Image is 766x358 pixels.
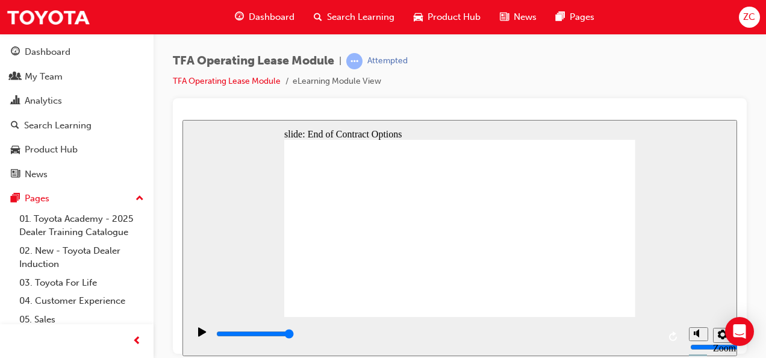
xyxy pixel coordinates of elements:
input: slide progress [34,209,111,219]
a: 01. Toyota Academy - 2025 Dealer Training Catalogue [14,210,149,242]
button: Mute (Ctrl+Alt+M) [506,207,526,221]
button: Settings [531,208,550,223]
a: guage-iconDashboard [225,5,304,30]
div: playback controls [6,197,500,236]
span: pages-icon [556,10,565,25]
div: Search Learning [24,119,92,133]
span: News [514,10,537,24]
a: search-iconSearch Learning [304,5,404,30]
span: news-icon [500,10,509,25]
div: Product Hub [25,143,78,157]
div: Pages [25,192,49,206]
span: Search Learning [327,10,394,24]
button: Pages [5,187,149,210]
a: news-iconNews [490,5,546,30]
label: Zoom to fit [531,223,553,255]
span: Dashboard [249,10,294,24]
span: car-icon [414,10,423,25]
a: car-iconProduct Hub [404,5,490,30]
a: News [5,163,149,186]
a: Analytics [5,90,149,112]
div: My Team [25,70,63,84]
span: prev-icon [132,334,142,349]
a: pages-iconPages [546,5,604,30]
span: chart-icon [11,96,20,107]
div: News [25,168,48,181]
li: eLearning Module View [293,75,381,89]
button: Replay (Ctrl+Alt+R) [482,208,500,226]
span: up-icon [135,191,144,207]
span: pages-icon [11,193,20,204]
a: My Team [5,66,149,88]
div: misc controls [500,197,549,236]
div: Open Intercom Messenger [725,317,754,346]
span: guage-icon [11,47,20,58]
span: learningRecordVerb_ATTEMPT-icon [346,53,363,69]
a: Dashboard [5,41,149,63]
span: Product Hub [428,10,481,24]
img: Trak [6,4,90,31]
a: Product Hub [5,139,149,161]
button: DashboardMy TeamAnalyticsSearch LearningProduct HubNews [5,39,149,187]
input: volume [508,222,585,232]
span: car-icon [11,145,20,155]
a: 03. Toyota For Life [14,274,149,292]
button: ZC [739,7,760,28]
a: TFA Operating Lease Module [173,76,281,86]
span: ZC [743,10,755,24]
a: 04. Customer Experience [14,292,149,310]
button: Play (Ctrl+Alt+P) [6,207,26,227]
span: | [339,54,341,68]
a: Search Learning [5,115,149,137]
span: Pages [570,10,594,24]
span: guage-icon [235,10,244,25]
div: Dashboard [25,45,70,59]
span: search-icon [314,10,322,25]
div: Analytics [25,94,62,108]
span: people-icon [11,72,20,83]
span: news-icon [11,169,20,180]
a: 02. New - Toyota Dealer Induction [14,242,149,274]
div: Attempted [367,55,408,67]
a: 05. Sales [14,310,149,329]
span: TFA Operating Lease Module [173,54,334,68]
span: search-icon [11,121,19,131]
